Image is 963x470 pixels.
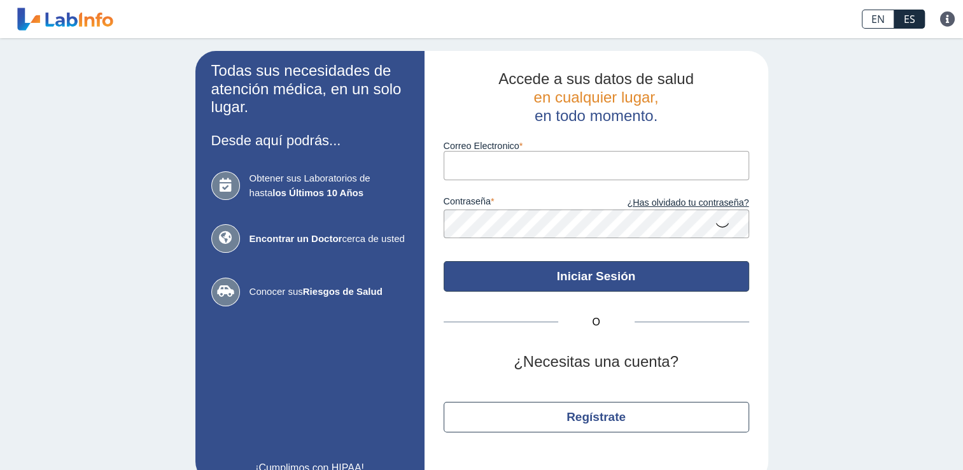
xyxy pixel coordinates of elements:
[250,171,409,200] span: Obtener sus Laboratorios de hasta
[535,107,657,124] span: en todo momento.
[250,285,409,299] span: Conocer sus
[862,10,894,29] a: EN
[444,402,749,432] button: Regístrate
[533,89,658,106] span: en cualquier lugar,
[303,286,383,297] b: Riesgos de Salud
[250,233,342,244] b: Encontrar un Doctor
[444,261,749,292] button: Iniciar Sesión
[498,70,694,87] span: Accede a sus datos de salud
[250,232,409,246] span: cerca de usted
[558,315,635,330] span: O
[444,196,596,210] label: contraseña
[211,62,409,117] h2: Todas sus necesidades de atención médica, en un solo lugar.
[272,187,363,198] b: los Últimos 10 Años
[596,196,749,210] a: ¿Has olvidado tu contraseña?
[211,132,409,148] h3: Desde aquí podrás...
[444,141,749,151] label: Correo Electronico
[444,353,749,371] h2: ¿Necesitas una cuenta?
[894,10,925,29] a: ES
